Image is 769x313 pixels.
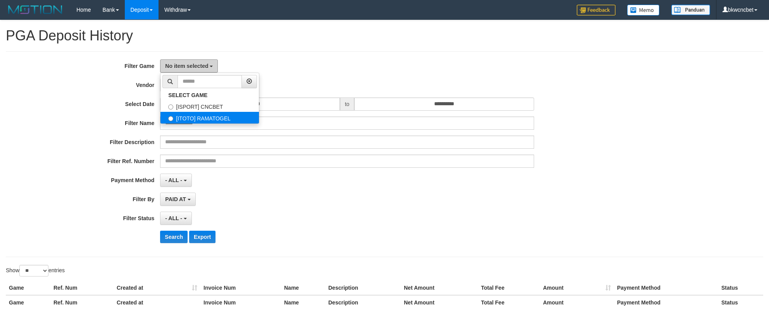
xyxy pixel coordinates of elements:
th: Net Amount [401,295,478,310]
span: No item selected [165,63,208,69]
th: Name [281,295,325,310]
th: Invoice Num [200,281,281,295]
th: Total Fee [478,295,540,310]
button: - ALL - [160,212,191,225]
span: to [340,97,355,111]
button: PAID AT [160,193,195,206]
th: Amount [540,281,614,295]
th: Description [325,295,401,310]
button: Export [189,231,216,243]
th: Invoice Num [200,295,281,310]
input: [ISPORT] CNCBET [168,104,173,110]
img: Button%20Memo.svg [627,5,660,16]
b: SELECT GAME [168,92,207,98]
th: Status [718,295,763,310]
th: Ref. Num [50,295,114,310]
img: Feedback.jpg [577,5,616,16]
select: Showentries [19,265,48,276]
img: panduan.png [671,5,710,15]
button: Search [160,231,188,243]
span: PAID AT [165,196,186,202]
label: [ISPORT] CNCBET [160,100,259,112]
button: No item selected [160,59,218,73]
th: Name [281,281,325,295]
th: Status [718,281,763,295]
span: - ALL - [165,177,182,183]
th: Description [325,281,401,295]
img: MOTION_logo.png [6,4,65,16]
th: Created at [114,295,200,310]
th: Total Fee [478,281,540,295]
button: - ALL - [160,174,191,187]
th: Created at [114,281,200,295]
th: Ref. Num [50,281,114,295]
label: [ITOTO] RAMATOGEL [160,112,259,123]
th: Net Amount [401,281,478,295]
th: Payment Method [614,281,718,295]
h1: PGA Deposit History [6,28,763,43]
span: - ALL - [165,215,182,221]
th: Amount [540,295,614,310]
input: [ITOTO] RAMATOGEL [168,116,173,121]
a: SELECT GAME [160,90,259,100]
label: Show entries [6,265,65,276]
th: Payment Method [614,295,718,310]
